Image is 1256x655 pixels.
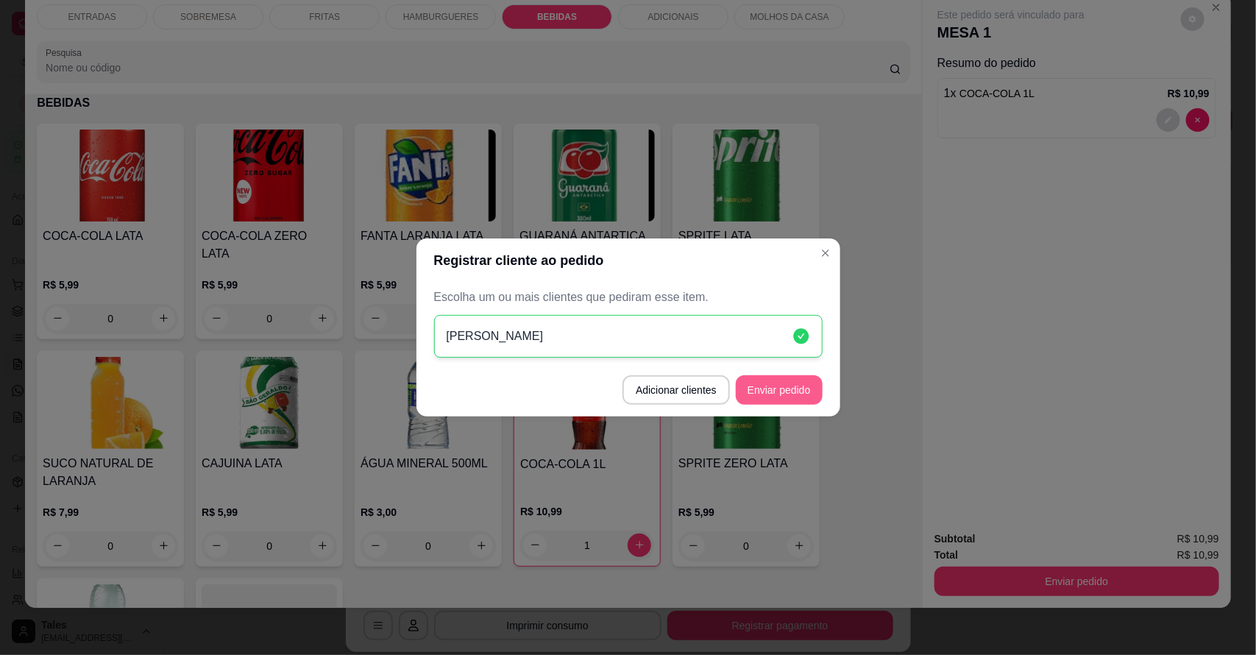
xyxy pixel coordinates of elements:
header: Registrar cliente ao pedido [416,238,840,283]
p: [PERSON_NAME] [447,327,544,345]
button: Adicionar clientes [622,375,730,405]
p: Escolha um ou mais clientes que pediram esse item. [434,288,823,306]
button: Close [814,241,837,265]
button: Enviar pedido [736,375,823,405]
